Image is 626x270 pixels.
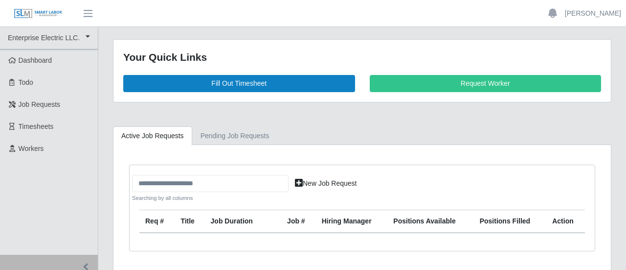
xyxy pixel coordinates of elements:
[123,75,355,92] a: Fill Out Timesheet
[139,210,175,233] th: Req #
[289,175,363,192] a: New Job Request
[19,100,61,108] span: Job Requests
[474,210,547,233] th: Positions Filled
[387,210,473,233] th: Positions Available
[192,126,278,146] a: Pending Job Requests
[370,75,602,92] a: Request Worker
[19,56,52,64] span: Dashboard
[316,210,388,233] th: Hiring Manager
[19,78,33,86] span: Todo
[205,210,268,233] th: Job Duration
[175,210,204,233] th: Title
[565,8,621,19] a: [PERSON_NAME]
[19,123,54,130] span: Timesheets
[281,210,316,233] th: Job #
[132,194,289,202] small: Searching by all columns
[546,210,585,233] th: Action
[14,8,63,19] img: SLM Logo
[19,145,44,152] span: Workers
[123,49,601,65] div: Your Quick Links
[113,126,192,146] a: Active Job Requests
